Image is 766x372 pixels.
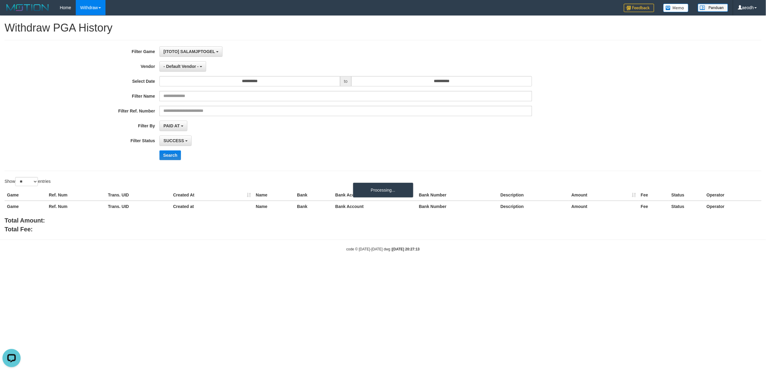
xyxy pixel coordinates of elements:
[159,46,222,57] button: [ITOTO] SALAMJPTOGEL
[669,189,704,201] th: Status
[5,226,33,233] b: Total Fee:
[5,201,46,212] th: Game
[704,189,761,201] th: Operator
[46,201,105,212] th: Ref. Num
[163,138,184,143] span: SUCCESS
[163,64,199,69] span: - Default Vendor -
[15,177,38,186] select: Showentries
[295,201,333,212] th: Bank
[159,121,187,131] button: PAID AT
[46,189,105,201] th: Ref. Num
[498,201,569,212] th: Description
[498,189,569,201] th: Description
[392,247,420,251] strong: [DATE] 20:27:13
[638,189,669,201] th: Fee
[669,201,704,212] th: Status
[5,22,761,34] h1: Withdraw PGA History
[569,201,638,212] th: Amount
[163,123,179,128] span: PAID AT
[624,4,654,12] img: Feedback.jpg
[253,189,295,201] th: Name
[163,49,215,54] span: [ITOTO] SALAMJPTOGEL
[416,201,498,212] th: Bank Number
[105,189,171,201] th: Trans. UID
[253,201,295,212] th: Name
[5,177,51,186] label: Show entries
[5,217,45,224] b: Total Amount:
[171,201,253,212] th: Created at
[333,189,416,201] th: Bank Account
[2,2,21,21] button: Open LiveChat chat widget
[698,4,728,12] img: panduan.png
[569,189,638,201] th: Amount
[159,136,192,146] button: SUCCESS
[159,150,181,160] button: Search
[416,189,498,201] th: Bank Number
[295,189,333,201] th: Bank
[105,201,171,212] th: Trans. UID
[5,189,46,201] th: Game
[704,201,761,212] th: Operator
[340,76,352,86] span: to
[663,4,689,12] img: Button%20Memo.svg
[171,189,253,201] th: Created At
[159,61,206,72] button: - Default Vendor -
[638,201,669,212] th: Fee
[346,247,420,251] small: code © [DATE]-[DATE] dwg |
[353,183,413,198] div: Processing...
[5,3,51,12] img: MOTION_logo.png
[333,201,416,212] th: Bank Account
